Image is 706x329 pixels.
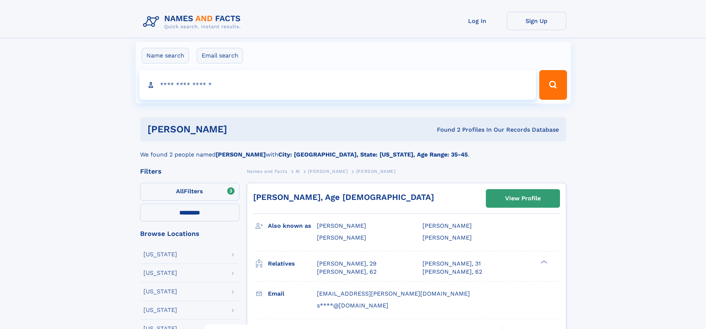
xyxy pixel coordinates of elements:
span: [EMAIL_ADDRESS][PERSON_NAME][DOMAIN_NAME] [317,290,470,297]
div: Browse Locations [140,230,239,237]
span: [PERSON_NAME] [422,234,472,241]
img: Logo Names and Facts [140,12,247,32]
span: [PERSON_NAME] [317,234,366,241]
span: [PERSON_NAME] [308,169,348,174]
input: search input [139,70,536,100]
span: [PERSON_NAME] [317,222,366,229]
b: [PERSON_NAME] [216,151,266,158]
a: Log In [448,12,507,30]
div: [US_STATE] [143,270,177,276]
span: All [176,188,184,195]
div: [US_STATE] [143,289,177,295]
a: View Profile [486,190,560,207]
h1: [PERSON_NAME] [148,125,332,134]
a: Sign Up [507,12,566,30]
a: [PERSON_NAME], 62 [422,268,482,276]
div: ❯ [539,259,548,264]
label: Email search [197,48,243,63]
b: City: [GEOGRAPHIC_DATA], State: [US_STATE], Age Range: 35-45 [278,151,468,158]
label: Name search [142,48,189,63]
span: [PERSON_NAME] [422,222,472,229]
a: [PERSON_NAME], Age [DEMOGRAPHIC_DATA] [253,193,434,202]
a: [PERSON_NAME] [308,167,348,176]
h3: Relatives [268,257,317,270]
div: View Profile [505,190,541,207]
a: M [296,167,300,176]
div: Found 2 Profiles In Our Records Database [332,126,559,134]
label: Filters [140,183,239,201]
div: [US_STATE] [143,307,177,313]
button: Search Button [539,70,567,100]
a: [PERSON_NAME], 62 [317,268,377,276]
div: Filters [140,168,239,175]
h3: Email [268,287,317,300]
a: [PERSON_NAME], 31 [422,260,481,268]
span: M [296,169,300,174]
a: [PERSON_NAME], 29 [317,260,377,268]
span: [PERSON_NAME] [356,169,396,174]
div: We found 2 people named with . [140,141,566,159]
div: [US_STATE] [143,251,177,257]
h3: Also known as [268,220,317,232]
a: Names and Facts [247,167,288,176]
